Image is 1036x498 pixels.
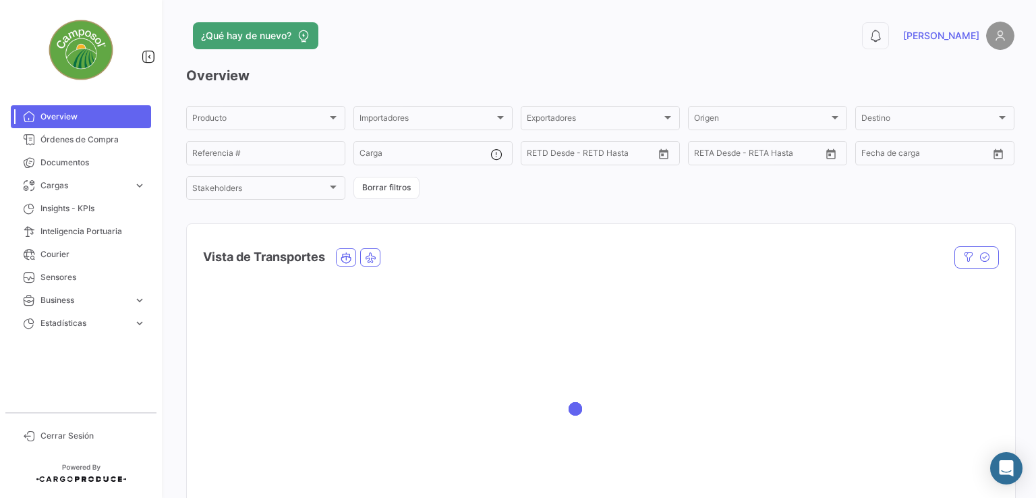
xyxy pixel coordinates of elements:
span: Cargas [40,179,128,192]
img: d0e946ec-b6b7-478a-95a2-5c59a4021789.jpg [47,16,115,84]
button: Borrar filtros [353,177,420,199]
input: Hasta [728,150,788,160]
input: Hasta [895,150,956,160]
span: [PERSON_NAME] [903,29,979,43]
a: Sensores [11,266,151,289]
h4: Vista de Transportes [203,248,325,267]
span: Estadísticas [40,317,128,329]
span: Exportadores [527,115,662,125]
span: Documentos [40,157,146,169]
a: Insights - KPIs [11,197,151,220]
input: Desde [861,150,886,160]
a: Courier [11,243,151,266]
span: Insights - KPIs [40,202,146,215]
span: Stakeholders [192,186,327,195]
span: Producto [192,115,327,125]
button: Ocean [337,249,355,266]
a: Órdenes de Compra [11,128,151,151]
button: Air [361,249,380,266]
span: Overview [40,111,146,123]
button: Open calendar [821,144,841,164]
a: Overview [11,105,151,128]
a: Inteligencia Portuaria [11,220,151,243]
span: Inteligencia Portuaria [40,225,146,238]
h3: Overview [186,66,1014,85]
span: Cerrar Sesión [40,430,146,442]
span: Órdenes de Compra [40,134,146,146]
button: Open calendar [988,144,1008,164]
span: Importadores [359,115,494,125]
input: Hasta [560,150,621,160]
div: Abrir Intercom Messenger [990,452,1023,485]
span: expand_more [134,294,146,306]
button: Open calendar [654,144,674,164]
input: Desde [694,150,718,160]
span: Destino [861,115,996,125]
span: expand_more [134,179,146,192]
a: Documentos [11,151,151,174]
span: Origen [694,115,829,125]
button: ¿Qué hay de nuevo? [193,22,318,49]
input: Desde [527,150,551,160]
span: Business [40,294,128,306]
span: ¿Qué hay de nuevo? [201,29,291,43]
span: expand_more [134,317,146,329]
span: Courier [40,248,146,260]
span: Sensores [40,271,146,283]
img: placeholder-user.png [986,22,1014,50]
